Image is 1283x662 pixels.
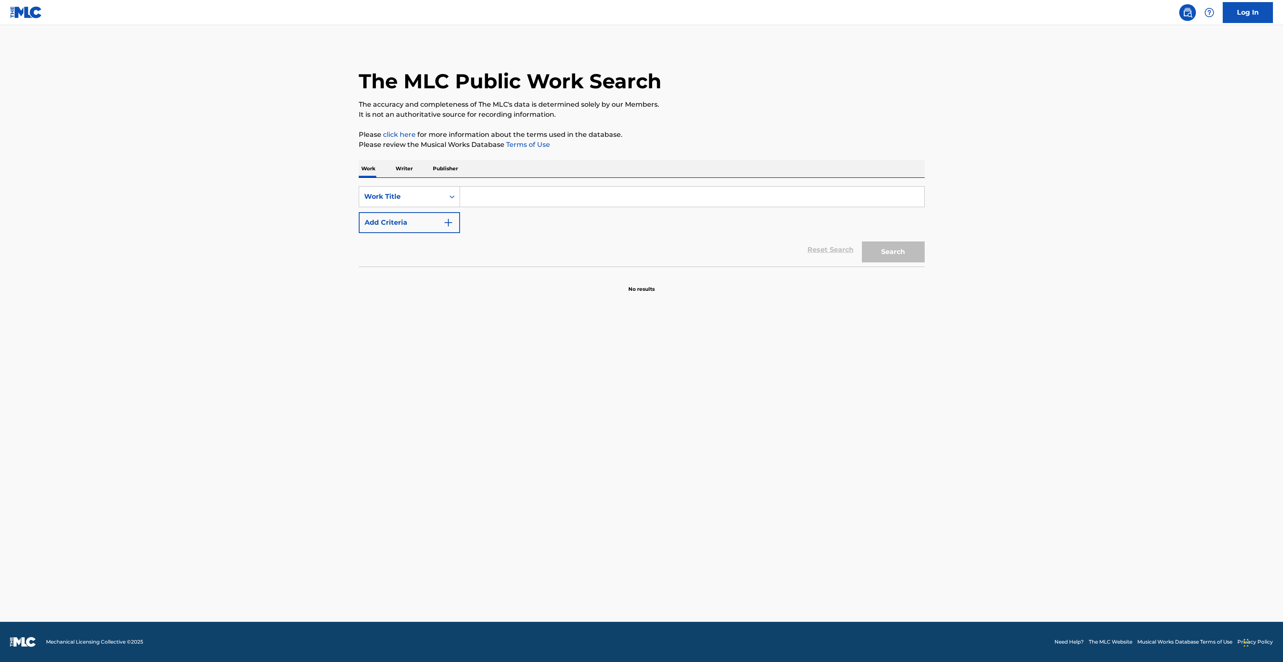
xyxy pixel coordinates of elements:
div: Drag [1244,630,1249,655]
a: Need Help? [1054,638,1084,646]
a: Log In [1223,2,1273,23]
p: No results [628,275,655,293]
p: The accuracy and completeness of The MLC's data is determined solely by our Members. [359,100,925,110]
a: Privacy Policy [1237,638,1273,646]
div: Help [1201,4,1218,21]
button: Add Criteria [359,212,460,233]
a: The MLC Website [1089,638,1132,646]
img: search [1183,8,1193,18]
p: Please review the Musical Works Database [359,140,925,150]
img: help [1204,8,1214,18]
a: click here [383,131,416,139]
h1: The MLC Public Work Search [359,69,661,94]
img: MLC Logo [10,6,42,18]
div: Work Title [364,192,440,202]
a: Musical Works Database Terms of Use [1137,638,1232,646]
p: Please for more information about the terms used in the database. [359,130,925,140]
p: Writer [393,160,415,177]
a: Terms of Use [504,141,550,149]
a: Public Search [1179,4,1196,21]
p: It is not an authoritative source for recording information. [359,110,925,120]
iframe: Chat Widget [1241,622,1283,662]
form: Search Form [359,186,925,267]
img: 9d2ae6d4665cec9f34b9.svg [443,218,453,228]
img: logo [10,637,36,647]
p: Work [359,160,378,177]
p: Publisher [430,160,460,177]
span: Mechanical Licensing Collective © 2025 [46,638,143,646]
